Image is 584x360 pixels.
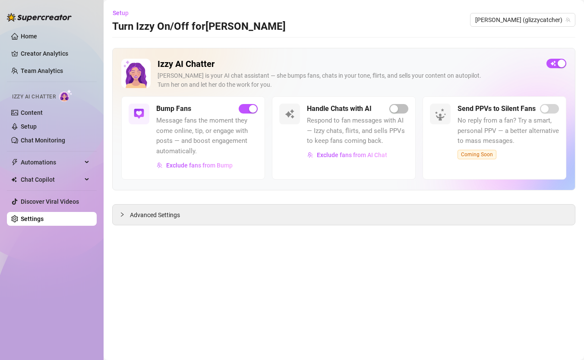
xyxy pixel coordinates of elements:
img: logo-BBDzfeDw.svg [7,13,72,22]
span: Exclude fans from Bump [166,162,233,169]
span: Coming Soon [458,150,496,159]
span: Chat Copilot [21,173,82,186]
span: team [565,17,571,22]
span: Automations [21,155,82,169]
a: Setup [21,123,37,130]
span: Sophie (glizzycatcher) [475,13,570,26]
h5: Handle Chats with AI [307,104,372,114]
span: Setup [113,9,129,16]
span: thunderbolt [11,159,18,166]
span: Izzy AI Chatter [12,93,56,101]
img: AI Chatter [59,89,73,102]
h5: Send PPVs to Silent Fans [458,104,536,114]
span: Exclude fans from AI Chat [317,152,387,158]
span: No reply from a fan? Try a smart, personal PPV — a better alternative to mass messages. [458,116,559,146]
div: collapsed [120,210,130,219]
button: Exclude fans from AI Chat [307,148,388,162]
a: Content [21,109,43,116]
span: Advanced Settings [130,210,180,220]
span: Message fans the moment they come online, tip, or engage with posts — and boost engagement automa... [156,116,258,156]
h5: Bump Fans [156,104,191,114]
a: Settings [21,215,44,222]
h3: Turn Izzy On/Off for [PERSON_NAME] [112,20,286,34]
button: Setup [112,6,136,20]
img: Izzy AI Chatter [121,59,151,88]
a: Team Analytics [21,67,63,74]
a: Home [21,33,37,40]
img: Chat Copilot [11,177,17,183]
span: collapsed [120,212,125,217]
img: svg%3e [284,109,295,119]
img: svg%3e [157,162,163,168]
img: svg%3e [134,109,144,119]
a: Discover Viral Videos [21,198,79,205]
span: Respond to fan messages with AI — Izzy chats, flirts, and sells PPVs to keep fans coming back. [307,116,408,146]
img: silent-fans-ppv-o-N6Mmdf.svg [435,108,448,122]
button: Exclude fans from Bump [156,158,233,172]
a: Creator Analytics [21,47,90,60]
div: [PERSON_NAME] is your AI chat assistant — she bumps fans, chats in your tone, flirts, and sells y... [158,71,540,89]
img: svg%3e [307,152,313,158]
h2: Izzy AI Chatter [158,59,540,69]
iframe: Intercom live chat [555,331,575,351]
a: Chat Monitoring [21,137,65,144]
